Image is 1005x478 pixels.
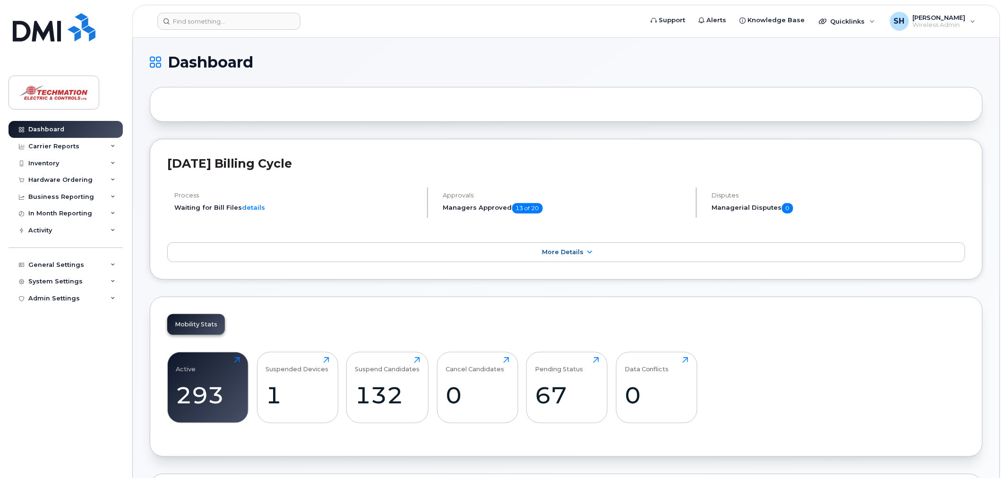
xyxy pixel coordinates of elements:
[625,357,688,418] a: Data Conflicts0
[174,203,419,212] li: Waiting for Bill Files
[535,381,599,409] div: 67
[446,357,504,373] div: Cancel Candidates
[355,381,420,409] div: 132
[168,55,253,69] span: Dashboard
[782,203,793,213] span: 0
[266,357,328,373] div: Suspended Devices
[176,357,240,418] a: Active293
[242,204,265,211] a: details
[266,381,329,409] div: 1
[625,357,669,373] div: Data Conflicts
[355,357,420,373] div: Suspend Candidates
[625,381,688,409] div: 0
[266,357,329,418] a: Suspended Devices1
[174,192,419,199] h4: Process
[446,357,509,418] a: Cancel Candidates0
[535,357,584,373] div: Pending Status
[512,203,543,213] span: 13 of 20
[176,357,196,373] div: Active
[443,203,688,213] h5: Managers Approved
[167,156,965,171] h2: [DATE] Billing Cycle
[542,248,584,256] span: More Details
[446,381,509,409] div: 0
[176,381,240,409] div: 293
[712,203,965,213] h5: Managerial Disputes
[712,192,965,199] h4: Disputes
[355,357,420,418] a: Suspend Candidates132
[443,192,688,199] h4: Approvals
[535,357,599,418] a: Pending Status67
